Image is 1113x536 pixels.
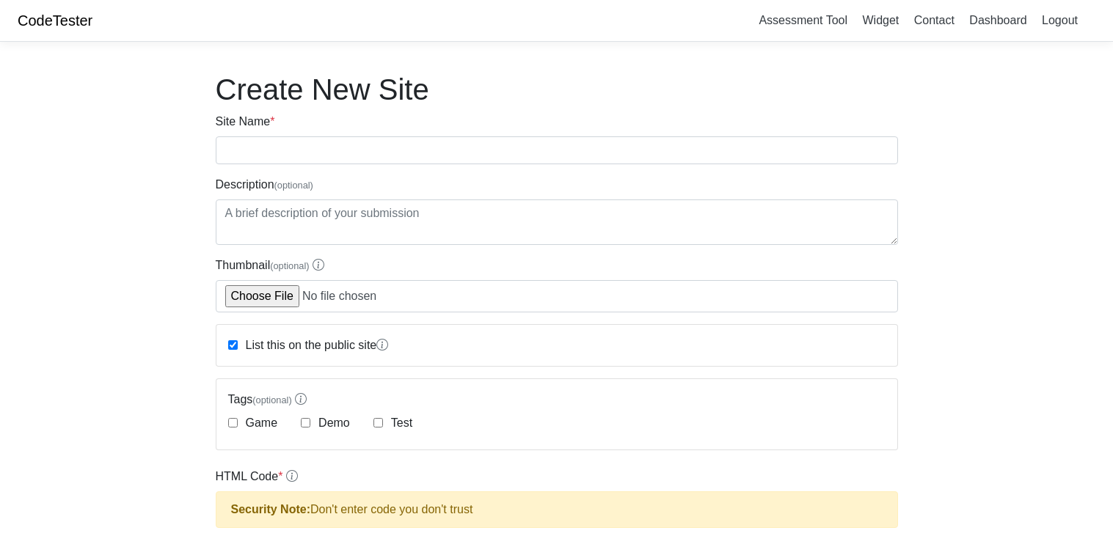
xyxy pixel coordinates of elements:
label: Site Name [216,113,275,131]
label: Thumbnail [216,257,325,274]
a: Widget [856,8,905,32]
a: CodeTester [18,12,92,29]
span: (optional) [252,394,291,405]
label: Tags [228,391,886,408]
a: Contact [908,8,960,32]
a: Assessment Tool [753,8,853,32]
h1: Create New Site [216,72,898,107]
a: Logout [1036,8,1084,32]
label: Test [388,414,412,432]
label: Game [243,414,278,432]
div: Don't enter code you don't trust [216,491,898,528]
span: (optional) [270,260,309,271]
span: (optional) [274,180,313,191]
label: List this on the public site [243,337,389,354]
label: Description [216,176,313,194]
label: Demo [315,414,350,432]
label: HTML Code [216,468,298,485]
a: Dashboard [963,8,1032,32]
strong: Security Note: [231,503,310,515]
